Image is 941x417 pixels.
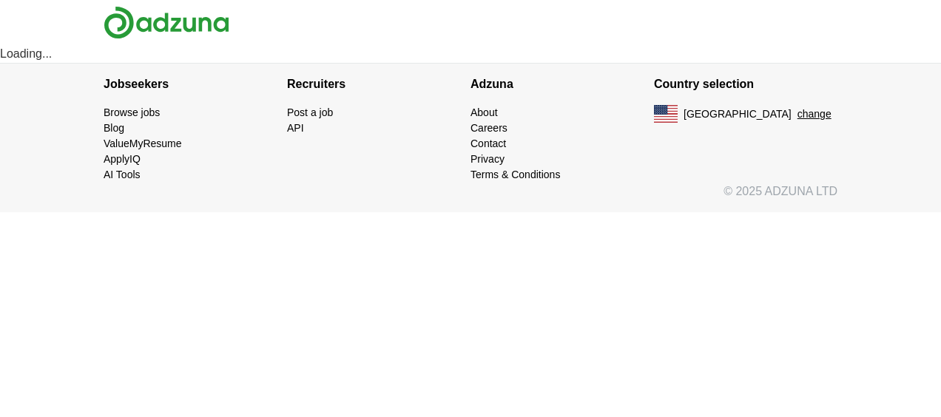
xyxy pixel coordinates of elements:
[104,106,160,118] a: Browse jobs
[287,106,333,118] a: Post a job
[104,138,182,149] a: ValueMyResume
[470,169,560,180] a: Terms & Conditions
[797,106,832,122] button: change
[470,138,506,149] a: Contact
[287,122,304,134] a: API
[470,106,498,118] a: About
[92,183,849,212] div: © 2025 ADZUNA LTD
[654,105,678,123] img: US flag
[470,153,505,165] a: Privacy
[104,169,141,180] a: AI Tools
[470,122,507,134] a: Careers
[684,106,792,122] span: [GEOGRAPHIC_DATA]
[104,153,141,165] a: ApplyIQ
[104,6,229,39] img: Adzuna logo
[654,64,837,105] h4: Country selection
[104,122,124,134] a: Blog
